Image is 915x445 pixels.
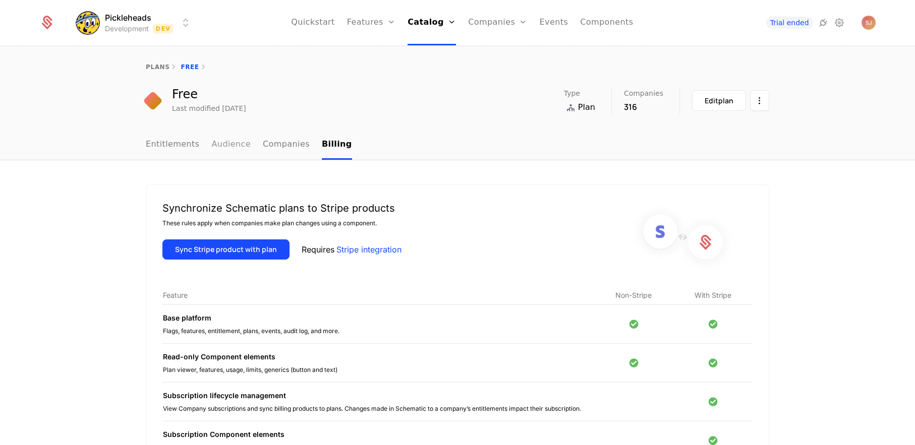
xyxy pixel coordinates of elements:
a: Integrations [817,17,829,29]
ul: Choose Sub Page [146,130,352,160]
div: Last modified [DATE] [172,103,246,113]
div: Requires [302,239,402,260]
button: Sync Stripe product with plan [162,239,290,260]
a: Companies [263,130,310,160]
nav: Main [146,130,769,160]
span: Companies [624,90,663,97]
span: Pickleheads [105,12,151,24]
div: Base platform [163,313,594,323]
a: Audience [212,130,251,160]
span: Plan [578,101,595,113]
a: Settings [833,17,845,29]
img: Sir Jasand [862,16,876,30]
div: Read-only Component elements [163,352,594,362]
a: Trial ended [766,17,813,29]
div: Edit plan [705,96,733,106]
a: Stripe integration [336,243,402,256]
th: With Stripe [673,290,753,305]
div: 316 [624,101,663,113]
div: Free [172,88,246,100]
th: Feature [162,290,594,305]
img: Pickleheads [76,11,100,35]
span: Dev [153,24,174,34]
span: Type [564,90,580,97]
div: Development [105,24,149,34]
div: Flags, features, entitlement, plans, events, audit log, and more. [163,327,594,335]
img: Connect Stripe to Schematic [629,201,736,274]
div: These rules apply when companies make plan changes using a component. [162,219,402,227]
div: Subscription lifecycle management [163,391,594,401]
div: Synchronize Schematic plans to Stripe products [162,201,402,215]
th: Non-Stripe [594,290,673,305]
a: Entitlements [146,130,200,160]
a: Billing [322,130,352,160]
button: Open user button [862,16,876,30]
a: plans [146,63,169,71]
button: Select environment [79,12,192,34]
div: Plan viewer, features, usage, limits, generics (button and text) [163,366,594,374]
button: Select action [750,90,769,111]
div: Subscription Component elements [163,429,594,439]
div: View Company subscriptions and sync billing products to plans. Changes made in Schematic to a com... [163,405,594,413]
button: Editplan [692,90,746,111]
